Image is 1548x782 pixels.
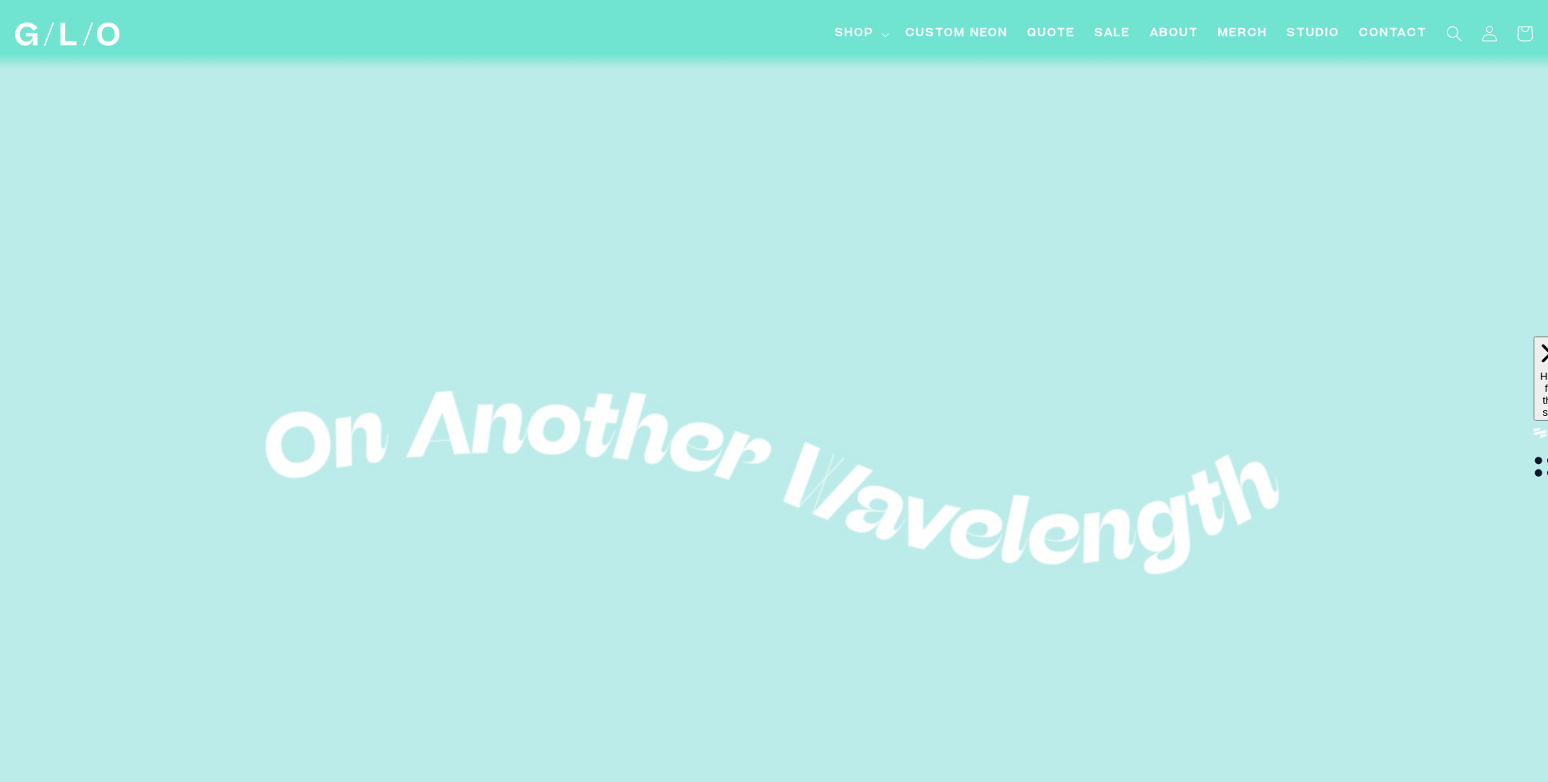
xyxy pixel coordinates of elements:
[1150,26,1199,42] span: About
[1277,16,1349,52] a: Studio
[896,16,1018,52] a: Custom Neon
[10,17,126,52] a: GLO Studio
[1359,26,1427,42] span: Contact
[835,26,874,42] span: Shop
[1349,16,1437,52] a: Contact
[905,26,1008,42] span: Custom Neon
[1085,16,1140,52] a: SALE
[1218,26,1268,42] span: Merch
[1027,26,1075,42] span: Quote
[15,22,119,46] img: GLO Studio
[1094,26,1131,42] span: SALE
[1287,26,1340,42] span: Studio
[1018,16,1085,52] a: Quote
[825,16,896,52] summary: Shop
[1208,16,1277,52] a: Merch
[1140,16,1208,52] a: About
[1437,16,1472,51] summary: Search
